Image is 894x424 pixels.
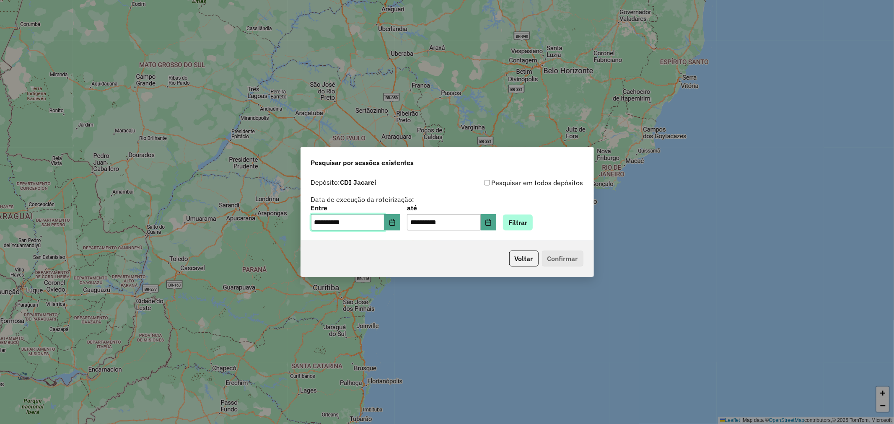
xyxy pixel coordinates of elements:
[311,203,400,213] label: Entre
[340,178,376,186] strong: CDI Jacareí
[447,178,583,188] div: Pesquisar em todos depósitos
[311,194,415,204] label: Data de execução da roteirização:
[384,214,400,231] button: Choose Date
[311,158,414,168] span: Pesquisar por sessões existentes
[481,214,497,231] button: Choose Date
[509,251,539,266] button: Voltar
[311,177,376,187] label: Depósito:
[503,215,533,230] button: Filtrar
[407,203,496,213] label: até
